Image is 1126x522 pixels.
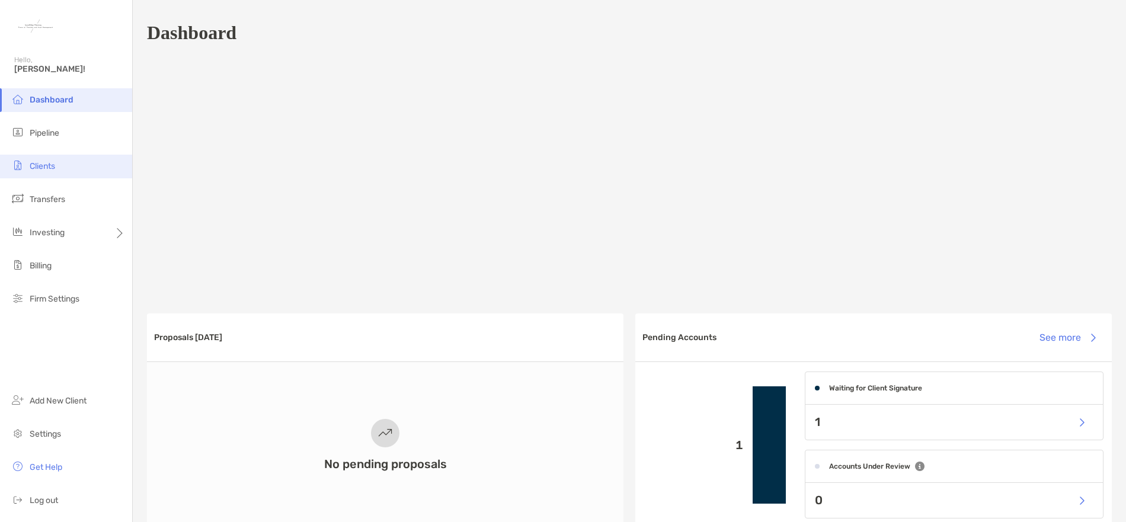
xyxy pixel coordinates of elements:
[829,384,922,392] h4: Waiting for Client Signature
[30,429,61,439] span: Settings
[11,125,25,139] img: pipeline icon
[30,95,73,105] span: Dashboard
[30,228,65,238] span: Investing
[11,459,25,473] img: get-help icon
[30,128,59,138] span: Pipeline
[147,22,236,44] h1: Dashboard
[11,225,25,239] img: investing icon
[30,161,55,171] span: Clients
[642,332,716,342] h3: Pending Accounts
[30,462,62,472] span: Get Help
[30,261,52,271] span: Billing
[324,457,447,471] h3: No pending proposals
[1030,325,1105,351] button: See more
[815,493,823,508] p: 0
[30,495,58,505] span: Log out
[815,415,820,430] p: 1
[11,258,25,272] img: billing icon
[14,64,125,74] span: [PERSON_NAME]!
[829,462,910,470] h4: Accounts Under Review
[30,294,79,304] span: Firm Settings
[11,291,25,305] img: firm-settings icon
[30,194,65,204] span: Transfers
[11,92,25,106] img: dashboard icon
[11,393,25,407] img: add_new_client icon
[645,438,743,453] p: 1
[11,426,25,440] img: settings icon
[154,332,222,342] h3: Proposals [DATE]
[14,5,57,47] img: Zoe Logo
[11,191,25,206] img: transfers icon
[11,492,25,507] img: logout icon
[11,158,25,172] img: clients icon
[30,396,87,406] span: Add New Client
